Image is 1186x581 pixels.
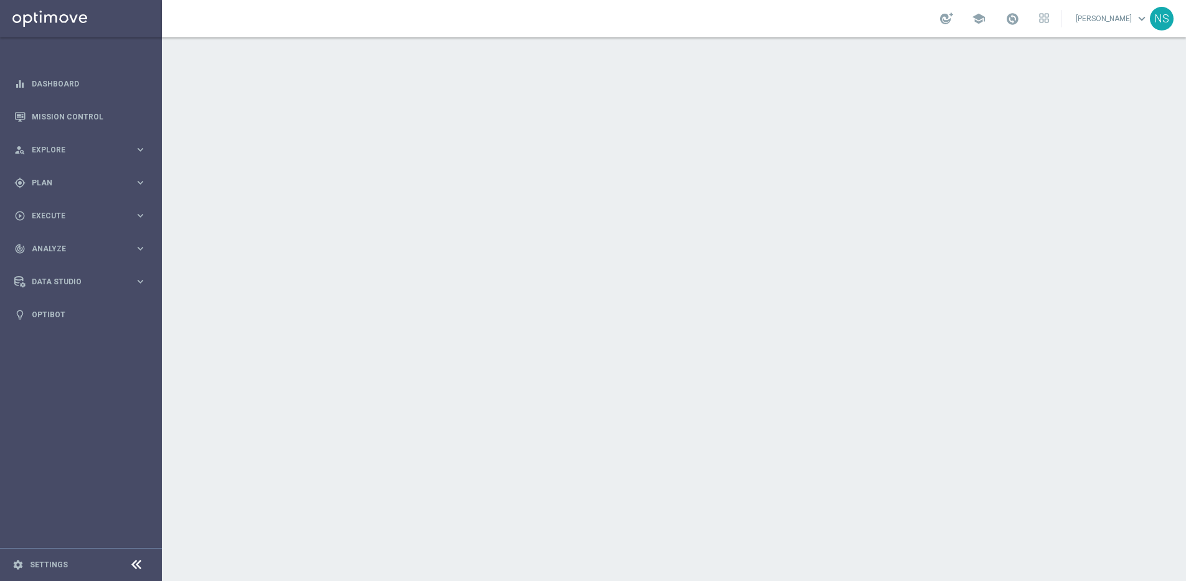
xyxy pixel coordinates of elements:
[14,78,26,90] i: equalizer
[32,67,146,100] a: Dashboard
[972,12,986,26] span: school
[14,144,26,156] i: person_search
[14,210,134,221] div: Execute
[32,245,134,253] span: Analyze
[134,177,146,188] i: keyboard_arrow_right
[14,243,26,254] i: track_changes
[14,177,134,188] div: Plan
[1135,12,1149,26] span: keyboard_arrow_down
[14,277,147,287] button: Data Studio keyboard_arrow_right
[14,211,147,221] button: play_circle_outline Execute keyboard_arrow_right
[14,309,26,320] i: lightbulb
[134,276,146,287] i: keyboard_arrow_right
[134,243,146,254] i: keyboard_arrow_right
[32,179,134,187] span: Plan
[134,210,146,221] i: keyboard_arrow_right
[32,100,146,133] a: Mission Control
[32,298,146,331] a: Optibot
[14,210,26,221] i: play_circle_outline
[14,79,147,89] button: equalizer Dashboard
[14,145,147,155] button: person_search Explore keyboard_arrow_right
[14,144,134,156] div: Explore
[12,559,24,570] i: settings
[14,67,146,100] div: Dashboard
[1150,7,1174,30] div: NS
[14,298,146,331] div: Optibot
[14,243,134,254] div: Analyze
[32,278,134,286] span: Data Studio
[14,100,146,133] div: Mission Control
[14,112,147,122] button: Mission Control
[32,146,134,154] span: Explore
[14,178,147,188] button: gps_fixed Plan keyboard_arrow_right
[1075,9,1150,28] a: [PERSON_NAME]keyboard_arrow_down
[14,177,26,188] i: gps_fixed
[30,561,68,569] a: Settings
[14,276,134,287] div: Data Studio
[14,244,147,254] button: track_changes Analyze keyboard_arrow_right
[134,144,146,156] i: keyboard_arrow_right
[32,212,134,220] span: Execute
[14,310,147,320] button: lightbulb Optibot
